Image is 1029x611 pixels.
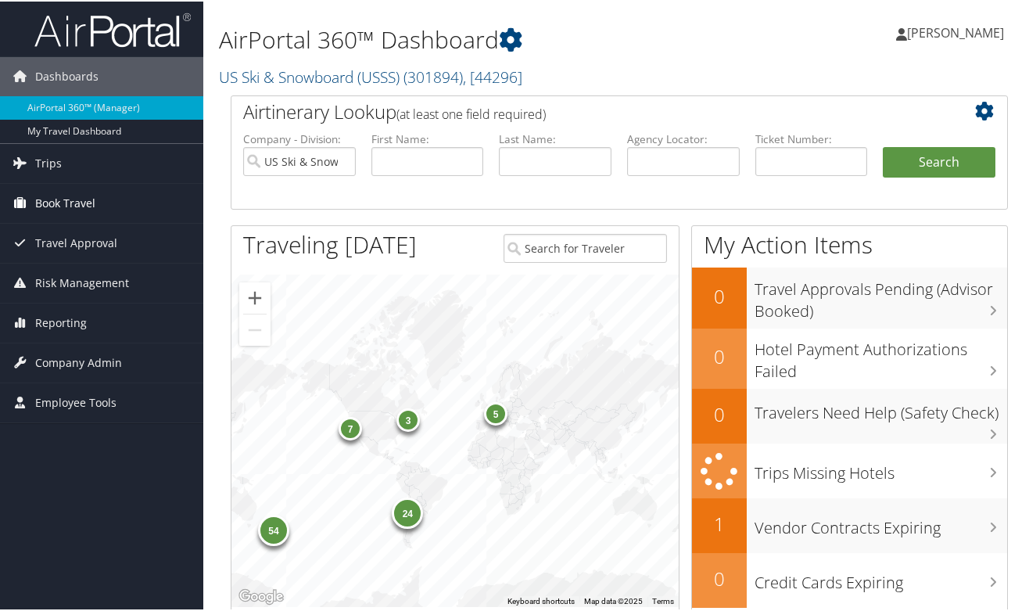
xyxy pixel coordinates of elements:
[692,509,747,536] h2: 1
[755,562,1007,592] h3: Credit Cards Expiring
[35,56,99,95] span: Dashboards
[907,23,1004,40] span: [PERSON_NAME]
[403,65,463,86] span: ( 301894 )
[755,329,1007,381] h3: Hotel Payment Authorizations Failed
[392,496,423,527] div: 24
[755,269,1007,321] h3: Travel Approvals Pending (Advisor Booked)
[463,65,522,86] span: , [ 44296 ]
[692,442,1007,498] a: Trips Missing Hotels
[692,552,1007,606] a: 0Credit Cards Expiring
[584,595,643,604] span: Map data ©2025
[484,401,507,424] div: 5
[371,130,484,146] label: First Name:
[755,130,868,146] label: Ticket Number:
[239,281,271,312] button: Zoom in
[243,227,417,260] h1: Traveling [DATE]
[396,104,546,121] span: (at least one field required)
[35,182,95,221] span: Book Travel
[692,266,1007,326] a: 0Travel Approvals Pending (Advisor Booked)
[504,232,666,261] input: Search for Traveler
[692,342,747,368] h2: 0
[692,400,747,426] h2: 0
[339,415,362,439] div: 7
[507,595,575,606] button: Keyboard shortcuts
[239,313,271,344] button: Zoom out
[652,595,674,604] a: Terms (opens in new tab)
[35,142,62,182] span: Trips
[35,222,117,261] span: Travel Approval
[396,407,420,430] div: 3
[35,302,87,341] span: Reporting
[235,585,287,606] img: Google
[755,453,1007,483] h3: Trips Missing Hotels
[883,146,995,177] button: Search
[243,130,356,146] label: Company - Division:
[258,513,289,545] div: 54
[692,497,1007,552] a: 1Vendor Contracts Expiring
[35,382,117,421] span: Employee Tools
[896,8,1020,55] a: [PERSON_NAME]
[219,65,522,86] a: US Ski & Snowboard (USSS)
[35,262,129,301] span: Risk Management
[755,393,1007,422] h3: Travelers Need Help (Safety Check)
[34,10,191,47] img: airportal-logo.png
[692,227,1007,260] h1: My Action Items
[219,22,753,55] h1: AirPortal 360™ Dashboard
[692,327,1007,387] a: 0Hotel Payment Authorizations Failed
[692,282,747,308] h2: 0
[692,387,1007,442] a: 0Travelers Need Help (Safety Check)
[499,130,611,146] label: Last Name:
[243,97,930,124] h2: Airtinerary Lookup
[35,342,122,381] span: Company Admin
[755,508,1007,537] h3: Vendor Contracts Expiring
[692,564,747,591] h2: 0
[235,585,287,606] a: Open this area in Google Maps (opens a new window)
[627,130,740,146] label: Agency Locator:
